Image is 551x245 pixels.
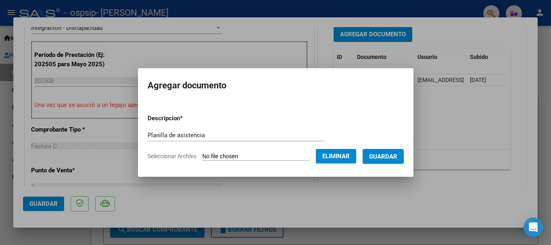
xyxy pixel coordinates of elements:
[148,153,196,159] span: Seleccionar Archivo
[322,153,350,160] span: Eliminar
[369,153,397,160] span: Guardar
[148,78,404,93] h2: Agregar documento
[363,149,404,164] button: Guardar
[316,149,356,163] button: Eliminar
[524,218,543,237] div: Open Intercom Messenger
[148,114,225,123] p: Descripcion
